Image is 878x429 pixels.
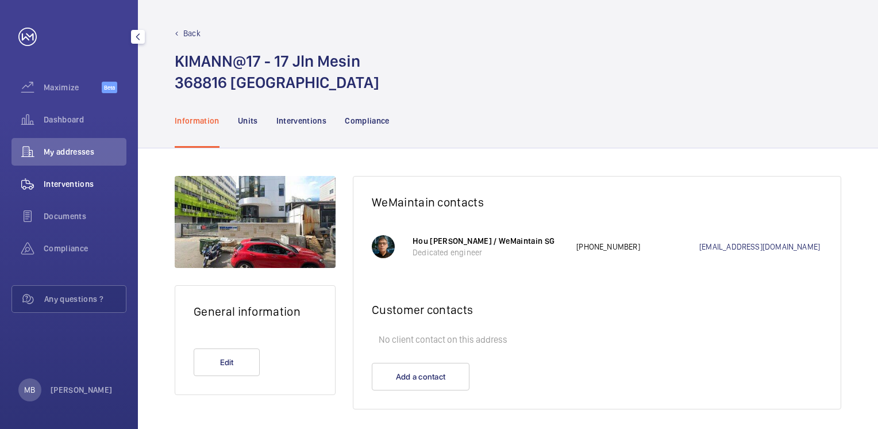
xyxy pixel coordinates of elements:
p: Units [238,115,258,127]
span: Any questions ? [44,293,126,305]
p: Compliance [345,115,390,127]
span: Documents [44,210,126,222]
p: Information [175,115,219,127]
h2: Customer contacts [372,302,822,317]
p: Hou [PERSON_NAME] / WeMaintain SG [413,235,565,247]
button: Add a contact [372,363,469,390]
span: Beta [102,82,117,93]
p: [PHONE_NUMBER] [576,241,699,252]
h2: General information [194,304,317,319]
h2: WeMaintain contacts [372,195,822,209]
span: Dashboard [44,114,126,125]
span: Compliance [44,243,126,254]
p: No client contact on this address [372,328,822,351]
p: Interventions [276,115,327,127]
p: MB [24,384,35,396]
h1: KIMANN@17 - 17 Jln Mesin 368816 [GEOGRAPHIC_DATA] [175,51,379,93]
span: My addresses [44,146,126,158]
p: Dedicated engineer [413,247,565,258]
a: [EMAIL_ADDRESS][DOMAIN_NAME] [699,241,822,252]
button: Edit [194,348,260,376]
span: Interventions [44,178,126,190]
span: Maximize [44,82,102,93]
p: [PERSON_NAME] [51,384,113,396]
p: Back [183,28,201,39]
